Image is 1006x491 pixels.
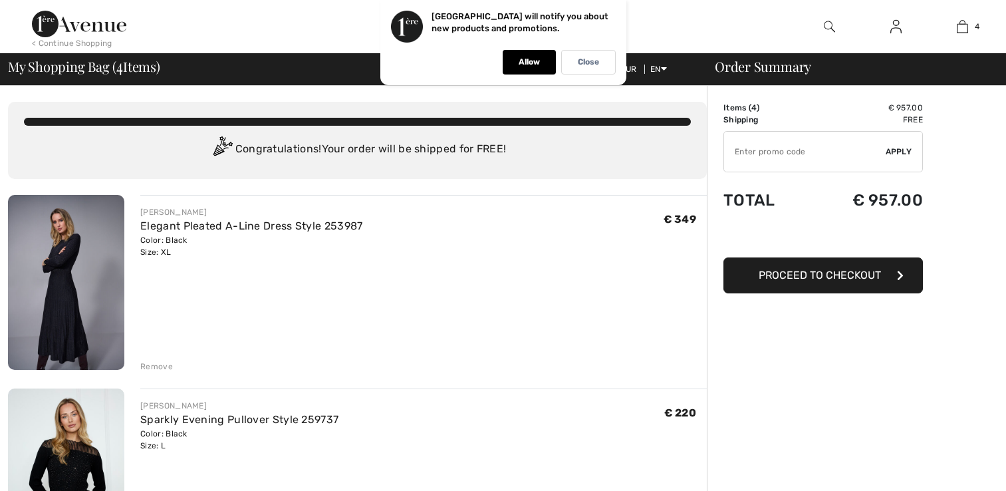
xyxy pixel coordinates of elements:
span: 4 [116,57,123,74]
img: Elegant Pleated A-Line Dress Style 253987 [8,195,124,370]
div: Color: Black Size: L [140,428,338,452]
span: 4 [751,103,757,112]
a: Elegant Pleated A-Line Dress Style 253987 [140,220,362,232]
td: Shipping [723,114,807,126]
div: Order Summary [699,60,998,73]
div: < Continue Shopping [32,37,112,49]
p: Allow [519,57,540,67]
span: EN [650,65,667,74]
a: 4 [930,19,995,35]
p: [GEOGRAPHIC_DATA] will notify you about new products and promotions. [432,11,608,33]
img: Congratulation2.svg [209,136,235,163]
button: Proceed to Checkout [723,257,923,293]
td: € 957.00 [807,178,923,223]
img: My Info [890,19,902,35]
span: Proceed to Checkout [759,269,881,281]
span: My Shopping Bag ( Items) [8,60,160,73]
img: search the website [824,19,835,35]
p: Close [578,57,599,67]
td: € 957.00 [807,102,923,114]
span: Apply [886,146,912,158]
td: Free [807,114,923,126]
td: Total [723,178,807,223]
a: Sign In [880,19,912,35]
span: € 220 [664,407,697,419]
img: My Bag [957,19,968,35]
img: 1ère Avenue [32,11,126,37]
input: Promo code [724,132,886,172]
div: [PERSON_NAME] [140,400,338,412]
div: Congratulations! Your order will be shipped for FREE! [24,136,691,163]
div: [PERSON_NAME] [140,206,362,218]
div: Color: Black Size: XL [140,234,362,258]
span: 4 [975,21,979,33]
td: Items ( ) [723,102,807,114]
span: € 349 [664,213,697,226]
iframe: PayPal [723,223,923,253]
div: Remove [140,361,173,373]
a: Sparkly Evening Pullover Style 259737 [140,413,338,426]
